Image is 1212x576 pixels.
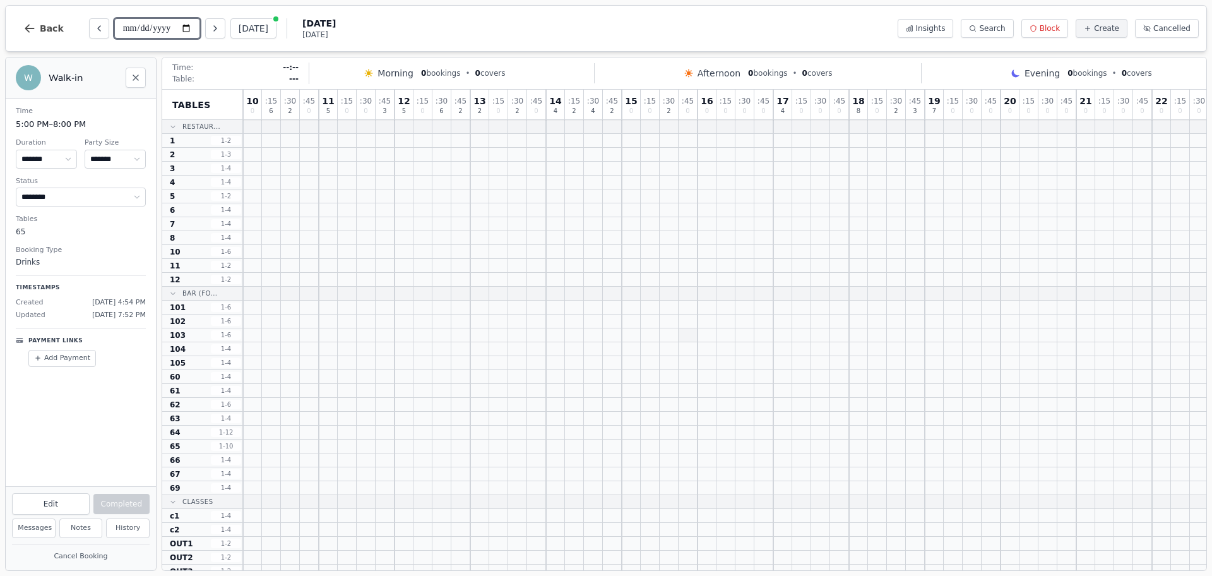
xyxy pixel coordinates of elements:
[970,108,973,114] span: 0
[170,136,175,146] span: 1
[170,205,175,215] span: 6
[890,97,902,105] span: : 30
[211,191,241,201] span: 1 - 2
[211,414,241,423] span: 1 - 4
[1025,67,1060,80] span: Evening
[211,150,241,159] span: 1 - 3
[554,108,557,114] span: 4
[12,549,150,565] button: Cancel Booking
[211,233,241,243] span: 1 - 4
[170,400,181,410] span: 62
[16,138,77,148] dt: Duration
[265,97,277,105] span: : 15
[928,97,940,105] span: 19
[1117,97,1129,105] span: : 30
[818,108,822,114] span: 0
[723,108,727,114] span: 0
[1098,97,1110,105] span: : 15
[1023,97,1035,105] span: : 15
[211,316,241,326] span: 1 - 6
[28,350,96,367] button: Add Payment
[211,247,241,256] span: 1 - 6
[857,108,860,114] span: 8
[1102,108,1106,114] span: 0
[211,539,241,548] span: 1 - 2
[170,191,175,201] span: 5
[795,97,807,105] span: : 15
[894,108,898,114] span: 2
[345,108,348,114] span: 0
[776,97,788,105] span: 17
[852,97,864,105] span: 18
[170,441,181,452] span: 65
[833,97,845,105] span: : 45
[947,97,959,105] span: : 15
[379,97,391,105] span: : 45
[170,247,181,257] span: 10
[288,108,292,114] span: 2
[170,261,181,271] span: 11
[757,97,769,105] span: : 45
[781,108,785,114] span: 4
[12,519,56,538] button: Messages
[1045,108,1049,114] span: 0
[170,469,181,479] span: 67
[170,386,181,396] span: 61
[475,68,506,78] span: covers
[28,337,83,345] p: Payment Links
[739,97,751,105] span: : 30
[170,164,175,174] span: 3
[1112,68,1117,78] span: •
[16,256,146,268] dd: Drinks
[1193,97,1205,105] span: : 30
[909,97,921,105] span: : 45
[913,108,917,114] span: 3
[1122,69,1127,78] span: 0
[1084,108,1088,114] span: 0
[170,177,175,188] span: 4
[360,97,372,105] span: : 30
[473,97,485,105] span: 13
[1094,23,1119,33] span: Create
[534,108,538,114] span: 0
[16,106,146,117] dt: Time
[16,297,44,308] span: Created
[1135,19,1199,38] button: Cancelled
[496,108,500,114] span: 0
[85,138,146,148] dt: Party Size
[475,69,480,78] span: 0
[1021,19,1068,38] button: Block
[92,310,146,321] span: [DATE] 7:52 PM
[742,108,746,114] span: 0
[326,108,330,114] span: 5
[211,136,241,145] span: 1 - 2
[511,97,523,105] span: : 30
[16,245,146,256] dt: Booking Type
[417,97,429,105] span: : 15
[875,108,879,114] span: 0
[985,97,997,105] span: : 45
[898,19,954,38] button: Insights
[251,108,254,114] span: 0
[465,68,470,78] span: •
[916,23,946,33] span: Insights
[211,483,241,493] span: 1 - 4
[92,297,146,308] span: [DATE] 4:54 PM
[341,97,353,105] span: : 15
[1042,97,1054,105] span: : 30
[610,108,614,114] span: 2
[398,97,410,105] span: 12
[182,122,220,131] span: Restaur...
[182,497,213,507] span: Classes
[322,97,334,105] span: 11
[1121,108,1125,114] span: 0
[748,68,787,78] span: bookings
[170,275,181,285] span: 12
[40,24,64,33] span: Back
[170,455,181,465] span: 66
[454,97,466,105] span: : 45
[591,108,595,114] span: 4
[211,455,241,465] span: 1 - 4
[211,205,241,215] span: 1 - 4
[211,441,241,451] span: 1 - 10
